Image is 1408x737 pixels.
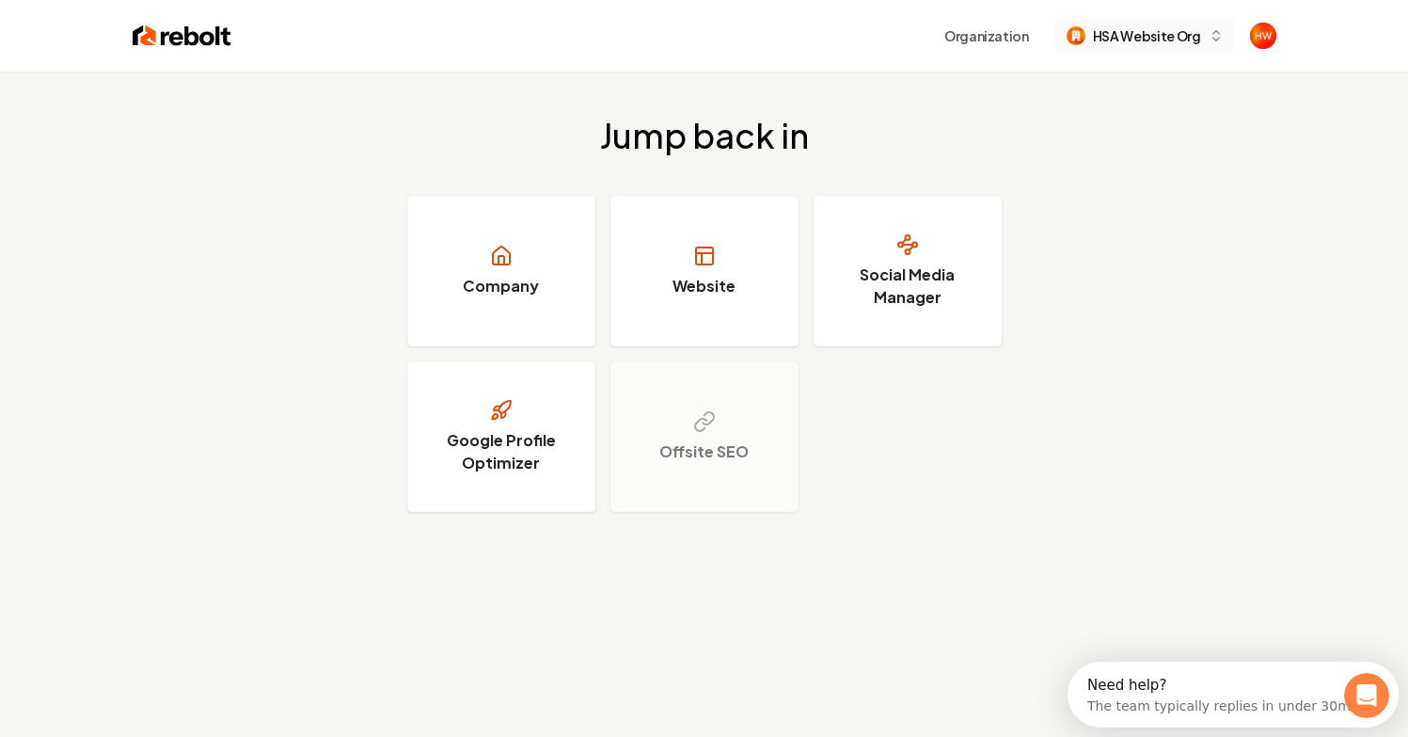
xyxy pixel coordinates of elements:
h3: Website [672,275,736,297]
button: Open user button [1250,23,1276,49]
img: HSA Website Org [1067,26,1085,45]
iframe: Intercom live chat discovery launcher [1068,662,1399,728]
div: Open Intercom Messenger [8,8,339,59]
a: Google Profile Optimizer [407,361,595,512]
h3: Company [463,275,539,297]
h3: Social Media Manager [837,264,978,309]
h3: Google Profile Optimizer [431,429,572,474]
h2: Jump back in [600,117,809,154]
div: Need help? [20,16,283,31]
iframe: Intercom live chat [1344,673,1389,718]
a: Social Media Manager [814,196,1002,346]
img: HSA Websites [1250,23,1276,49]
img: Rebolt Logo [133,23,231,49]
a: Website [610,196,799,346]
div: The team typically replies in under 30m [20,31,283,51]
a: Company [407,196,595,346]
button: Organization [933,19,1040,53]
span: HSA Website Org [1093,26,1201,46]
h3: Offsite SEO [659,441,749,463]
